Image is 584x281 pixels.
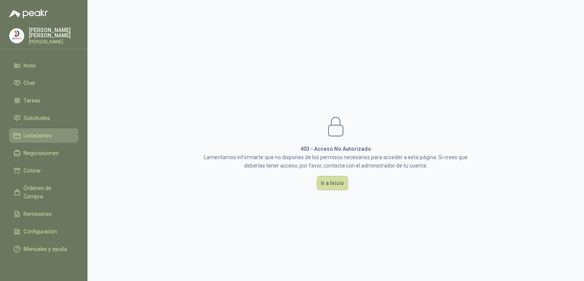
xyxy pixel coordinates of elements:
[24,227,57,236] span: Configuración
[24,184,71,201] span: Órdenes de Compra
[9,93,78,108] a: Tareas
[24,96,40,105] span: Tareas
[9,9,48,18] img: Logo peakr
[24,245,67,253] span: Manuales y ayuda
[24,166,41,175] span: Cotizar
[24,210,52,218] span: Remisiones
[24,149,59,157] span: Negociaciones
[10,29,24,43] img: Company Logo
[9,207,78,221] a: Remisiones
[9,181,78,204] a: Órdenes de Compra
[9,111,78,125] a: Solicitudes
[24,131,52,140] span: Licitaciones
[9,146,78,160] a: Negociaciones
[9,163,78,178] a: Cotizar
[9,76,78,90] a: Chat
[29,27,78,38] p: [PERSON_NAME] [PERSON_NAME]
[24,79,35,87] span: Chat
[317,176,348,190] button: Ir a Inicio
[9,128,78,143] a: Licitaciones
[9,224,78,239] a: Configuración
[24,61,36,70] span: Inicio
[29,40,78,44] p: [PERSON_NAME]
[203,153,468,170] p: Lamentamos informarte que no dispones de los permisos necesarios para acceder a esta página. Si c...
[9,242,78,256] a: Manuales y ayuda
[203,145,468,153] h1: 403 - Acceso No Autorizado
[9,58,78,73] a: Inicio
[24,114,50,122] span: Solicitudes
